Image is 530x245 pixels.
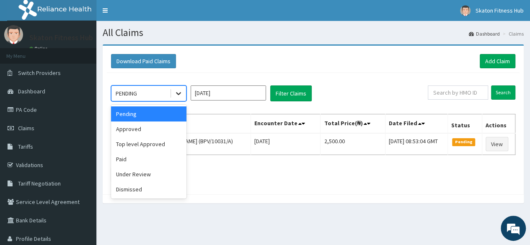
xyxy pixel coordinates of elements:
a: View [486,137,508,151]
td: 2,500.00 [321,133,385,155]
th: Date Filed [385,114,448,134]
th: Total Price(₦) [321,114,385,134]
button: Filter Claims [270,85,312,101]
span: Tariff Negotiation [18,180,61,187]
input: Select Month and Year [191,85,266,101]
input: Search [491,85,515,100]
span: Skaton Fitness Hub [476,7,524,14]
th: Status [448,114,482,134]
p: Skaton Fitness Hub [29,34,93,41]
a: Online [29,46,49,52]
div: Under Review [111,167,186,182]
span: Pending [452,138,475,146]
th: Encounter Date [251,114,321,134]
img: User Image [4,25,23,44]
li: Claims [501,30,524,37]
span: Tariffs [18,143,33,150]
div: Top level Approved [111,137,186,152]
td: [DATE] 08:53:04 GMT [385,133,448,155]
div: Approved [111,121,186,137]
td: [DATE] [251,133,321,155]
span: Dashboard [18,88,45,95]
button: Download Paid Claims [111,54,176,68]
div: Paid [111,152,186,167]
th: Actions [482,114,515,134]
span: Switch Providers [18,69,61,77]
img: User Image [460,5,471,16]
h1: All Claims [103,27,524,38]
a: Dashboard [469,30,500,37]
a: Add Claim [480,54,515,68]
div: Pending [111,106,186,121]
input: Search by HMO ID [428,85,488,100]
div: Dismissed [111,182,186,197]
span: Claims [18,124,34,132]
div: PENDING [116,89,137,98]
